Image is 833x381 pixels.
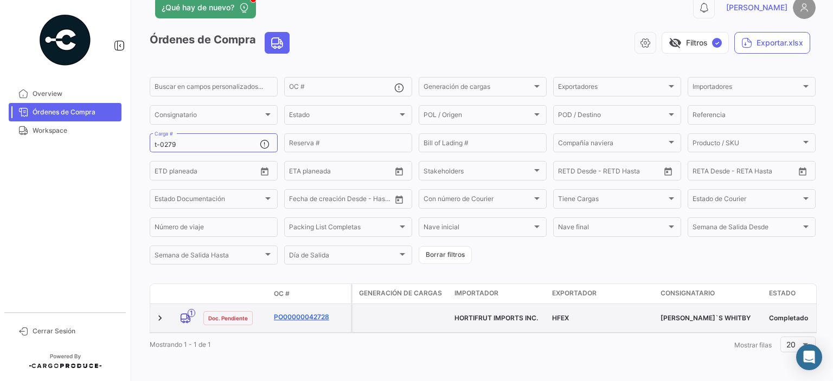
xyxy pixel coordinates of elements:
[289,113,398,120] span: Estado
[316,169,365,176] input: Hasta
[33,107,117,117] span: Órdenes de Compra
[660,163,676,179] button: Open calendar
[454,288,498,298] span: Importador
[424,197,532,204] span: Con número de Courier
[155,253,263,261] span: Semana de Salida Hasta
[454,314,538,322] span: HORTIFRUT IMPORTS INC.
[182,169,230,176] input: Hasta
[155,313,165,324] a: Expand/Collapse Row
[424,85,532,92] span: Generación de cargas
[552,288,597,298] span: Exportador
[794,163,811,179] button: Open calendar
[150,340,211,348] span: Mostrando 1 - 1 de 1
[172,289,199,298] datatable-header-cell: Modo de Transporte
[257,163,273,179] button: Open calendar
[150,32,293,54] h3: Órdenes de Compra
[33,326,117,336] span: Cerrar Sesión
[424,225,532,233] span: Nave inicial
[265,33,289,53] button: Land
[199,289,270,298] datatable-header-cell: Estado Doc.
[274,289,290,299] span: OC #
[693,197,801,204] span: Estado de Courier
[669,36,682,49] span: visibility_off
[274,312,347,322] a: PO00000042728
[712,38,722,48] span: ✓
[289,197,309,204] input: Desde
[693,169,712,176] input: Desde
[391,191,407,208] button: Open calendar
[786,340,796,349] span: 20
[656,284,765,303] datatable-header-cell: Consignatario
[162,2,234,13] span: ¿Qué hay de nuevo?
[558,85,667,92] span: Exportadores
[769,288,796,298] span: Estado
[661,314,751,322] span: SOBEY`S WHITBY
[155,169,174,176] input: Desde
[33,126,117,135] span: Workspace
[188,309,195,317] span: 1
[353,284,450,303] datatable-header-cell: Generación de cargas
[289,253,398,261] span: Día de Salida
[548,284,656,303] datatable-header-cell: Exportador
[33,89,117,99] span: Overview
[391,163,407,179] button: Open calendar
[796,344,822,370] div: Abrir Intercom Messenger
[316,197,365,204] input: Hasta
[552,314,569,322] span: HFEX
[155,113,263,120] span: Consignatario
[208,314,248,322] span: Doc. Pendiente
[424,113,532,120] span: POL / Origen
[693,141,801,148] span: Producto / SKU
[734,32,810,54] button: Exportar.xlsx
[558,197,667,204] span: Tiene Cargas
[662,32,729,54] button: visibility_offFiltros✓
[289,169,309,176] input: Desde
[9,85,121,103] a: Overview
[558,113,667,120] span: POD / Destino
[693,85,801,92] span: Importadores
[450,284,548,303] datatable-header-cell: Importador
[9,121,121,140] a: Workspace
[424,169,532,176] span: Stakeholders
[661,288,715,298] span: Consignatario
[558,169,578,176] input: Desde
[270,285,351,303] datatable-header-cell: OC #
[38,13,92,67] img: powered-by.png
[720,169,768,176] input: Hasta
[585,169,634,176] input: Hasta
[558,225,667,233] span: Nave final
[9,103,121,121] a: Órdenes de Compra
[419,246,472,264] button: Borrar filtros
[359,288,442,298] span: Generación de cargas
[726,2,787,13] span: [PERSON_NAME]
[734,341,772,349] span: Mostrar filas
[155,197,263,204] span: Estado Documentación
[558,141,667,148] span: Compañía naviera
[693,225,801,233] span: Semana de Salida Desde
[289,225,398,233] span: Packing List Completas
